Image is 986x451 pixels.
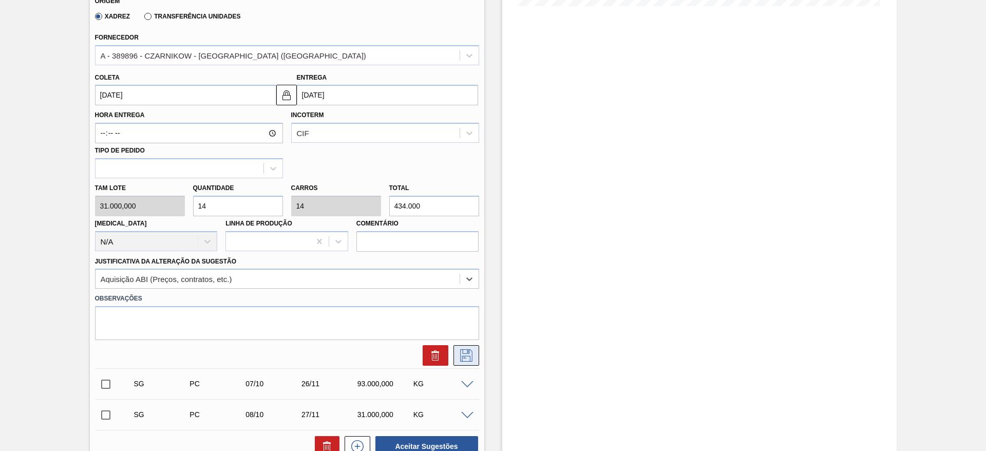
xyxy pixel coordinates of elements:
[418,345,448,366] div: Excluir Sugestão
[297,129,309,138] div: CIF
[225,220,292,227] label: Linha de Produção
[95,258,237,265] label: Justificativa da Alteração da Sugestão
[297,74,327,81] label: Entrega
[95,34,139,41] label: Fornecedor
[187,410,249,419] div: Pedido de Compra
[291,184,318,192] label: Carros
[95,13,130,20] label: Xadrez
[448,345,479,366] div: Salvar Sugestão
[299,380,361,388] div: 26/11/2025
[291,111,324,119] label: Incoterm
[356,216,479,231] label: Comentário
[101,275,232,284] div: Aquisição ABI (Preços, contratos, etc.)
[95,181,185,196] label: Tam lote
[193,184,234,192] label: Quantidade
[131,380,194,388] div: Sugestão Criada
[243,380,305,388] div: 07/10/2025
[411,380,473,388] div: KG
[95,291,479,306] label: Observações
[389,184,409,192] label: Total
[297,85,478,105] input: dd/mm/yyyy
[276,85,297,105] button: locked
[187,380,249,388] div: Pedido de Compra
[101,51,366,60] div: A - 389896 - CZARNIKOW - [GEOGRAPHIC_DATA] ([GEOGRAPHIC_DATA])
[144,13,240,20] label: Transferência Unidades
[95,108,283,123] label: Hora Entrega
[95,74,120,81] label: Coleta
[131,410,194,419] div: Sugestão Criada
[411,410,473,419] div: KG
[243,410,305,419] div: 08/10/2025
[95,220,147,227] label: [MEDICAL_DATA]
[95,147,145,154] label: Tipo de pedido
[299,410,361,419] div: 27/11/2025
[355,380,417,388] div: 93.000,000
[355,410,417,419] div: 31.000,000
[280,89,293,101] img: locked
[95,85,276,105] input: dd/mm/yyyy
